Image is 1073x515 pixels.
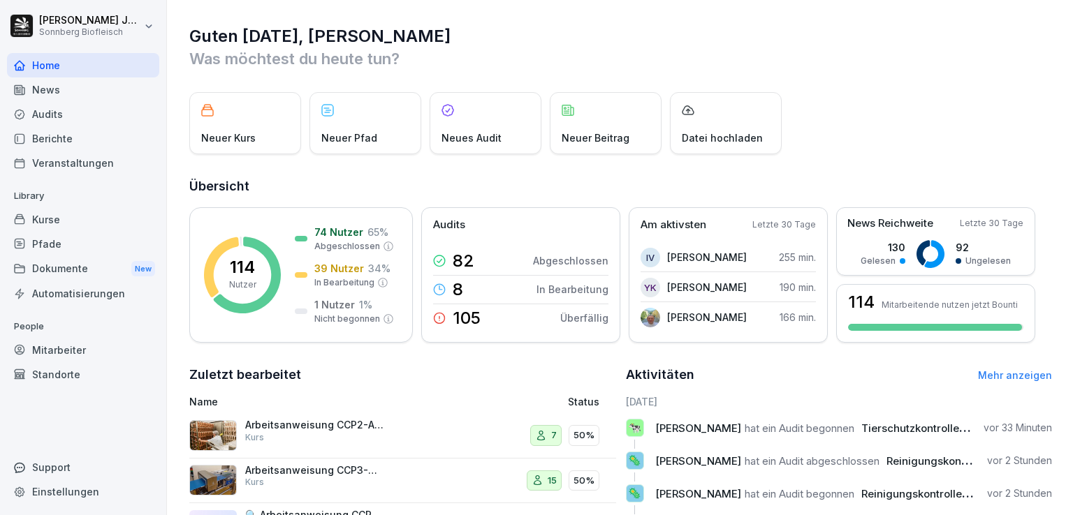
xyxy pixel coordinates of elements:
a: Arbeitsanweisung CCP2-AbtrocknungKurs750% [189,413,616,458]
h2: Übersicht [189,177,1052,196]
a: DokumenteNew [7,256,159,282]
a: Mehr anzeigen [978,369,1052,381]
p: vor 2 Stunden [987,454,1052,468]
p: Neuer Beitrag [562,130,629,145]
p: 190 min. [780,280,816,294]
p: Name [189,394,451,409]
div: Support [7,455,159,479]
img: il98eorql7o7ex2964xnzhyp.png [641,308,660,327]
p: Abgeschlossen [314,240,380,253]
p: 🦠 [628,484,641,503]
p: 74 Nutzer [314,225,363,239]
h6: [DATE] [626,394,1053,409]
p: 39 Nutzer [314,261,364,276]
p: Neues Audit [441,130,502,145]
p: 🐄 [628,418,641,438]
p: Was möchtest du heute tun? [189,47,1052,70]
p: 15 [548,474,557,488]
a: Veranstaltungen [7,151,159,175]
img: pb7on1m2g7igak9wb3620wd1.png [189,465,237,495]
img: kcy5zsy084eomyfwy436ysas.png [189,420,237,451]
p: In Bearbeitung [536,282,608,297]
p: 130 [861,240,905,255]
p: 114 [230,259,255,276]
p: Sonnberg Biofleisch [39,27,141,37]
h2: Aktivitäten [626,365,694,385]
span: hat ein Audit begonnen [745,421,854,435]
p: 65 % [367,225,388,239]
a: Einstellungen [7,479,159,504]
div: Dokumente [7,256,159,282]
p: Gelesen [861,255,896,267]
a: Home [7,53,159,77]
p: Arbeitsanweisung CCP2-Abtrocknung [245,419,385,431]
a: Audits [7,102,159,126]
p: Mitarbeitende nutzen jetzt Bounti [882,299,1018,310]
p: Nutzer [229,278,256,291]
p: News Reichweite [847,216,933,232]
p: Überfällig [560,311,608,325]
p: vor 2 Stunden [987,486,1052,500]
p: People [7,315,159,338]
span: [PERSON_NAME] [655,421,741,435]
p: Abgeschlossen [533,253,608,268]
p: 🦠 [628,451,641,470]
p: Letzte 30 Tage [752,218,816,231]
span: Reinigungskontrolle - WB Slicerei [886,454,1056,468]
h2: Zuletzt bearbeitet [189,365,616,385]
p: Arbeitsanweisung CCP3-Metalldetektion [245,464,385,477]
a: Automatisierungen [7,281,159,306]
p: Status [568,394,599,409]
a: Kurse [7,207,159,232]
p: [PERSON_NAME] [667,310,747,324]
a: Mitarbeiter [7,338,159,362]
span: Reinigungskontrolle - WB Slicerei [861,487,1031,500]
p: Am aktivsten [641,217,706,233]
p: 34 % [368,261,390,276]
p: Neuer Kurs [201,130,256,145]
p: 92 [956,240,1011,255]
a: Arbeitsanweisung CCP3-MetalldetektionKurs1550% [189,458,616,504]
p: Ungelesen [965,255,1011,267]
a: Berichte [7,126,159,151]
h3: 114 [848,294,875,311]
p: 105 [453,310,481,327]
div: IV [641,248,660,267]
a: Standorte [7,362,159,387]
p: 50% [574,428,594,442]
a: News [7,77,159,102]
div: New [131,261,155,277]
div: YK [641,278,660,297]
p: Library [7,185,159,207]
p: [PERSON_NAME] [667,280,747,294]
p: Neuer Pfad [321,130,377,145]
p: 255 min. [779,250,816,264]
p: 8 [453,281,463,298]
p: 50% [574,474,594,488]
span: Tierschutzkontrolle Rind [861,421,984,435]
p: 1 % [359,297,372,312]
p: 82 [453,253,474,269]
p: 166 min. [780,310,816,324]
p: Letzte 30 Tage [960,217,1023,230]
p: In Bearbeitung [314,276,374,289]
p: Audits [433,217,465,233]
p: Nicht begonnen [314,313,380,325]
span: hat ein Audit begonnen [745,487,854,500]
p: Kurs [245,476,264,488]
p: 7 [551,428,557,442]
p: [PERSON_NAME] [667,250,747,264]
p: vor 33 Minuten [984,421,1052,435]
span: hat ein Audit abgeschlossen [745,454,879,468]
div: Pfade [7,232,159,256]
h1: Guten [DATE], [PERSON_NAME] [189,25,1052,47]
